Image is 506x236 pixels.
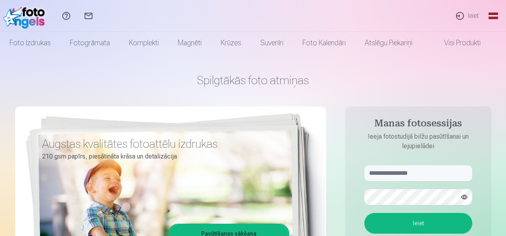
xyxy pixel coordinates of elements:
img: /fa1 [3,3,49,29]
h4: Manas fotosessijas [356,118,480,132]
a: Visi produkti [422,32,490,54]
h1: Spilgtākās foto atmiņas [15,73,491,87]
button: Ieiet [364,213,472,234]
h3: Augstas kvalitātes fotoattēlu izdrukas [42,137,283,151]
p: 210 gsm papīrs, piesātināta krāsa un detalizācija [42,151,283,162]
a: Krūzes [211,32,251,54]
a: Fotogrāmata [60,32,119,54]
a: Atslēgu piekariņi [355,32,422,54]
a: Suvenīri [251,32,293,54]
a: Komplekti [119,32,168,54]
a: Magnēti [168,32,211,54]
p: Ieeja fotostudijā bilžu pasūtīšanai un lejupielādei [356,132,480,151]
a: Foto kalendāri [293,32,355,54]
